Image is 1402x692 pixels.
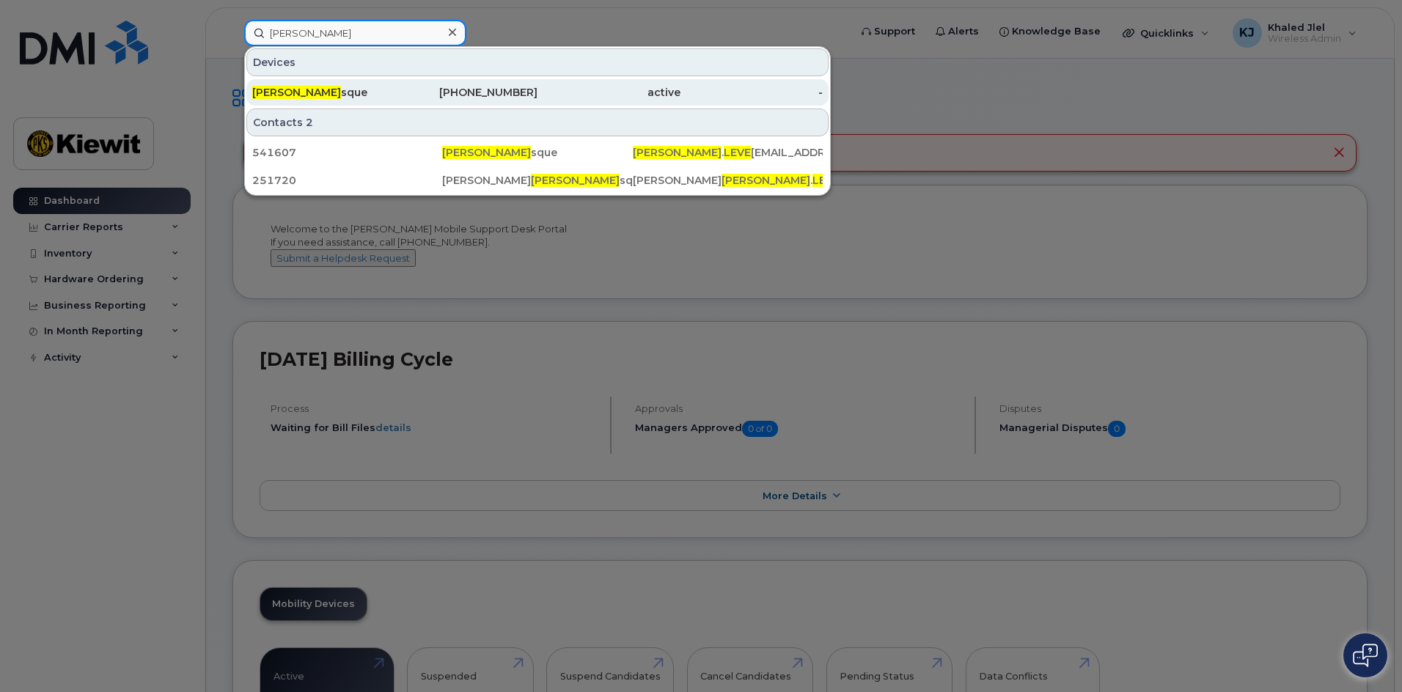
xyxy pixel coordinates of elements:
[633,145,823,160] div: . [EMAIL_ADDRESS][PERSON_NAME][DOMAIN_NAME]
[246,139,829,166] a: 541607[PERSON_NAME]sque[PERSON_NAME].LEVE[EMAIL_ADDRESS][PERSON_NAME][DOMAIN_NAME]
[246,79,829,106] a: [PERSON_NAME]sque[PHONE_NUMBER]active-
[252,173,442,188] div: 251720
[252,145,442,160] div: 541607
[531,174,620,187] span: [PERSON_NAME]
[812,174,840,187] span: LEVE
[442,146,531,159] span: [PERSON_NAME]
[537,85,680,100] div: active
[246,48,829,76] div: Devices
[722,174,810,187] span: [PERSON_NAME]
[395,85,538,100] div: [PHONE_NUMBER]
[246,108,829,136] div: Contacts
[724,146,751,159] span: LEVE
[252,85,395,100] div: sque
[306,115,313,130] span: 2
[246,167,829,194] a: 251720[PERSON_NAME][PERSON_NAME]sque[PERSON_NAME][PERSON_NAME].LEVE[EMAIL_ADDRESS][DOMAIN_NAME]
[1353,644,1378,667] img: Open chat
[633,146,722,159] span: [PERSON_NAME]
[633,173,823,188] div: [PERSON_NAME] . [EMAIL_ADDRESS][DOMAIN_NAME]
[252,86,341,99] span: [PERSON_NAME]
[442,173,632,188] div: [PERSON_NAME] sque
[680,85,823,100] div: -
[442,145,632,160] div: sque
